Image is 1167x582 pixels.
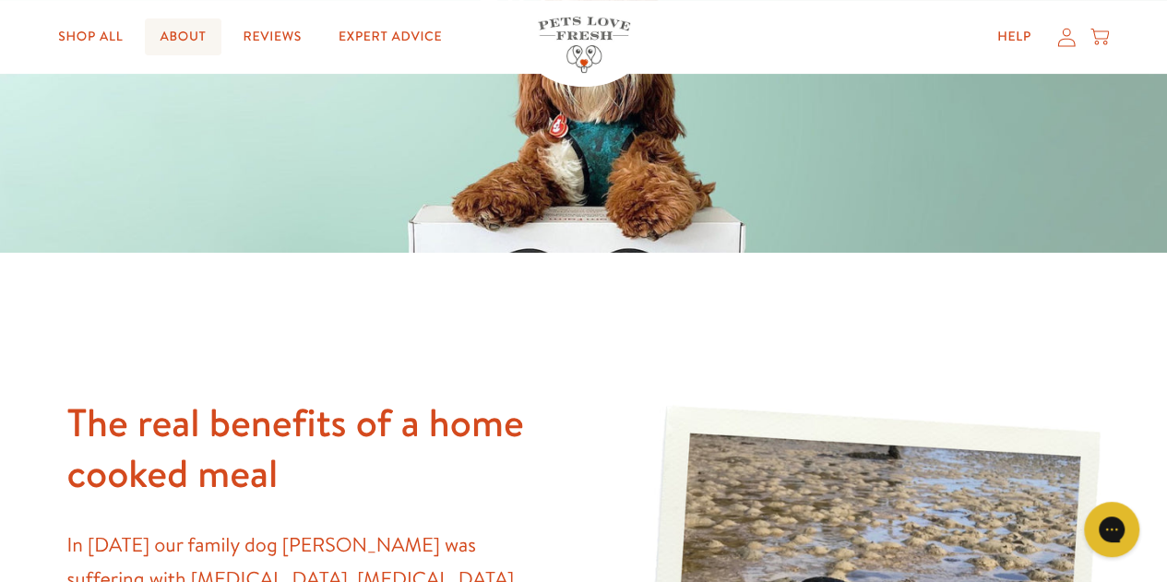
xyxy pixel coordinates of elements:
[324,18,457,55] a: Expert Advice
[229,18,316,55] a: Reviews
[982,18,1046,55] a: Help
[145,18,220,55] a: About
[43,18,137,55] a: Shop All
[1075,495,1149,564] iframe: Gorgias live chat messenger
[67,398,540,498] h1: The real benefits of a home cooked meal
[538,17,630,73] img: Pets Love Fresh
